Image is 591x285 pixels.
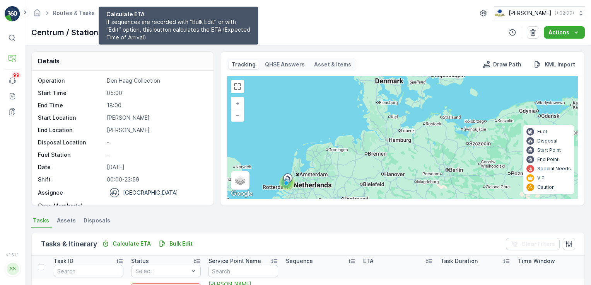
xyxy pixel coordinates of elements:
[155,239,196,248] button: Bulk Edit
[314,61,351,68] p: Asset & Items
[84,217,110,224] span: Disposals
[494,9,506,17] img: basis-logo_rgb2x.png
[5,253,20,257] span: v 1.51.1
[38,56,60,66] p: Details
[99,239,154,248] button: Calculate ETA
[208,265,278,277] input: Search
[236,112,239,118] span: −
[5,73,20,88] a: 99
[113,240,151,248] p: Calculate ETA
[38,176,104,183] p: Shift
[544,26,585,39] button: Actions
[107,77,205,85] p: Den Haag Collection
[363,257,374,265] p: ETA
[537,156,559,163] p: End Point
[7,263,19,275] div: SS
[38,89,104,97] p: Start Time
[537,138,557,144] p: Disposal
[227,76,578,199] div: 0
[135,267,189,275] p: Select
[494,6,585,20] button: [PERSON_NAME](+02:00)
[38,151,104,159] p: Fuel Station
[107,89,205,97] p: 05:00
[106,10,250,18] p: Calculate ETA
[33,12,41,18] a: Homepage
[537,166,571,172] p: Special Needs
[548,29,569,36] p: Actions
[518,257,555,265] p: Time Window
[38,189,63,197] p: Assignee
[33,217,49,224] span: Tasks
[107,151,205,159] p: -
[537,184,555,190] p: Caution
[54,265,123,277] input: Search
[555,10,574,16] p: ( +02:00 )
[13,72,19,78] p: 99
[229,189,255,199] a: Open this area in Google Maps (opens a new window)
[169,240,193,248] p: Bulk Edit
[31,27,123,38] p: Centrum / Stationsbuurt
[107,163,205,171] p: [DATE]
[521,240,555,248] p: Clear Filters
[279,175,295,190] div: 8
[537,175,545,181] p: VIP
[229,189,255,199] img: Google
[38,102,104,109] p: End Time
[5,6,20,22] img: logo
[537,147,561,153] p: Start Point
[38,77,104,85] p: Operation
[232,98,243,109] a: Zoom In
[106,18,250,41] p: If sequences are recorded with “Bulk Edit” or with “Edit” option, this button calculates the ETA ...
[107,139,205,146] p: -
[53,10,95,16] a: Routes & Tasks
[107,176,205,183] p: 00:00-23:59
[545,61,575,68] p: KML Import
[107,202,205,210] p: -
[5,259,20,279] button: SS
[493,61,521,68] p: Draw Path
[107,102,205,109] p: 18:00
[509,9,552,17] p: [PERSON_NAME]
[479,60,524,69] button: Draw Path
[236,100,239,107] span: +
[232,172,249,189] a: Layers
[208,257,261,265] p: Service Point Name
[38,202,104,210] p: Crew Member(s)
[131,257,149,265] p: Status
[537,129,547,135] p: Fuel
[54,257,73,265] p: Task ID
[38,163,104,171] p: Date
[38,126,104,134] p: End Location
[265,61,305,68] p: QHSE Answers
[38,139,104,146] p: Disposal Location
[506,238,560,250] button: Clear Filters
[123,189,178,197] p: [GEOGRAPHIC_DATA]
[107,114,205,122] p: [PERSON_NAME]
[232,61,256,68] p: Tracking
[57,217,76,224] span: Assets
[38,114,104,122] p: Start Location
[232,81,243,92] a: View Fullscreen
[286,257,313,265] p: Sequence
[441,257,478,265] p: Task Duration
[107,126,205,134] p: [PERSON_NAME]
[41,239,97,249] p: Tasks & Itinerary
[531,60,578,69] button: KML Import
[232,109,243,121] a: Zoom Out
